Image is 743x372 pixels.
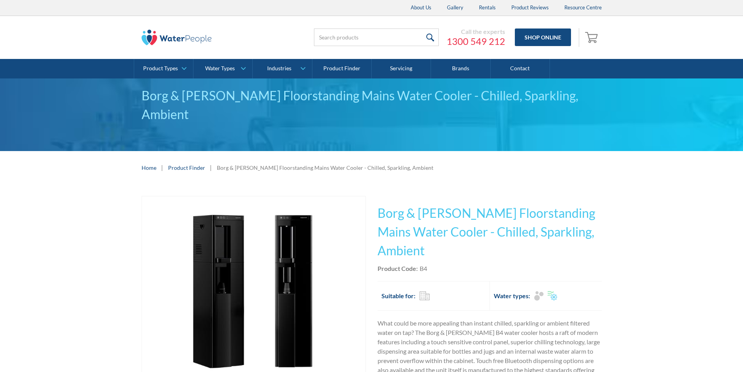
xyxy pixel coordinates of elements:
a: Servicing [372,59,431,78]
img: shopping cart [585,31,600,43]
div: Call the experts [447,28,505,36]
h2: Water types: [494,291,530,301]
a: Brands [431,59,490,78]
div: Borg & [PERSON_NAME] Floorstanding Mains Water Cooler - Chilled, Sparkling, Ambient [217,164,433,172]
div: | [160,163,164,172]
h2: Suitable for: [381,291,415,301]
div: Water Types [205,65,235,72]
a: Product Types [134,59,193,78]
strong: Product Code: [378,265,418,272]
a: Open empty cart [583,28,602,47]
a: Product Finder [168,164,205,172]
div: Industries [267,65,291,72]
a: Product Finder [312,59,372,78]
a: Contact [491,59,550,78]
div: Borg & [PERSON_NAME] Floorstanding Mains Water Cooler - Chilled, Sparkling, Ambient [142,86,602,124]
a: 1300 549 212 [447,36,505,47]
input: Search products [314,28,439,46]
a: Home [142,164,156,172]
a: Shop Online [515,28,571,46]
div: Product Types [143,65,178,72]
a: Water Types [193,59,252,78]
h1: Borg & [PERSON_NAME] Floorstanding Mains Water Cooler - Chilled, Sparkling, Ambient [378,204,602,260]
img: The Water People [142,30,212,45]
a: Industries [253,59,312,78]
div: B4 [420,264,427,273]
div: | [209,163,213,172]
